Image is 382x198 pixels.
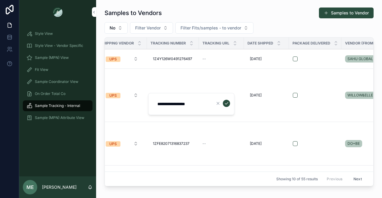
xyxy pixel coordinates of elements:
[35,91,65,96] span: On Order Total Co
[202,56,240,61] a: --
[130,22,173,34] button: Select Button
[202,141,240,146] a: --
[109,93,117,98] div: UPS
[101,90,143,101] a: Select Button
[35,31,53,36] span: Style View
[250,56,262,61] span: [DATE]
[101,138,143,149] button: Select Button
[35,55,69,60] span: Sample (MPN) View
[202,141,206,146] span: --
[42,184,77,190] p: [PERSON_NAME]
[153,141,189,146] span: 1ZFE82071316837237
[35,103,80,108] span: Sample Tracking - Internal
[135,25,161,31] span: Filter Vendor
[345,92,375,99] a: WILLOW&ELLE
[347,93,373,98] span: WILLOW&ELLE
[53,7,62,17] img: App logo
[150,139,195,148] a: 1ZFE82071316837237
[150,54,195,64] a: 1Z4Y126W0491276497
[202,56,206,61] span: --
[23,52,92,63] a: Sample (MPN) View
[23,40,92,51] a: Style View - Vendor Specific
[345,55,375,62] a: SAHU GLOBAL
[26,184,34,191] span: ME
[250,93,262,98] span: [DATE]
[101,41,134,46] span: Shipping Vendor
[247,54,285,64] a: [DATE]
[247,41,273,46] span: Date Shipped
[347,141,360,146] span: DO+BE
[35,79,78,84] span: Sample Coordinator View
[250,141,262,146] span: [DATE]
[101,90,143,101] button: Select Button
[109,141,117,147] div: UPS
[150,41,186,46] span: Tracking Number
[23,112,92,123] a: Sample (MPN) Attribute View
[23,76,92,87] a: Sample Coordinator View
[247,90,285,100] a: [DATE]
[23,88,92,99] a: On Order Total Co
[349,174,366,184] button: Next
[202,41,229,46] span: Tracking URL
[110,25,115,31] span: No
[109,56,117,62] div: UPS
[19,24,96,131] div: scrollable content
[35,67,48,72] span: Fit View
[101,53,143,64] button: Select Button
[23,64,92,75] a: Fit View
[276,177,318,181] span: Showing 10 of 55 results
[345,140,362,147] a: DO+BE
[101,53,143,65] a: Select Button
[175,22,253,34] button: Select Button
[347,56,373,61] span: SAHU GLOBAL
[23,100,92,111] a: Sample Tracking - Internal
[35,115,84,120] span: Sample (MPN) Attribute View
[247,139,285,148] a: [DATE]
[105,22,128,34] button: Select Button
[319,8,374,18] button: Samples to Vendor
[150,90,195,100] a: 1ZFE82071309483454
[153,56,192,61] span: 1Z4Y126W0491276497
[35,43,83,48] span: Style View - Vendor Specific
[293,41,330,46] span: Package Delivered
[105,9,162,17] h1: Samples to Vendors
[180,25,241,31] span: Filter Fits/samples - to vendor
[23,28,92,39] a: Style View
